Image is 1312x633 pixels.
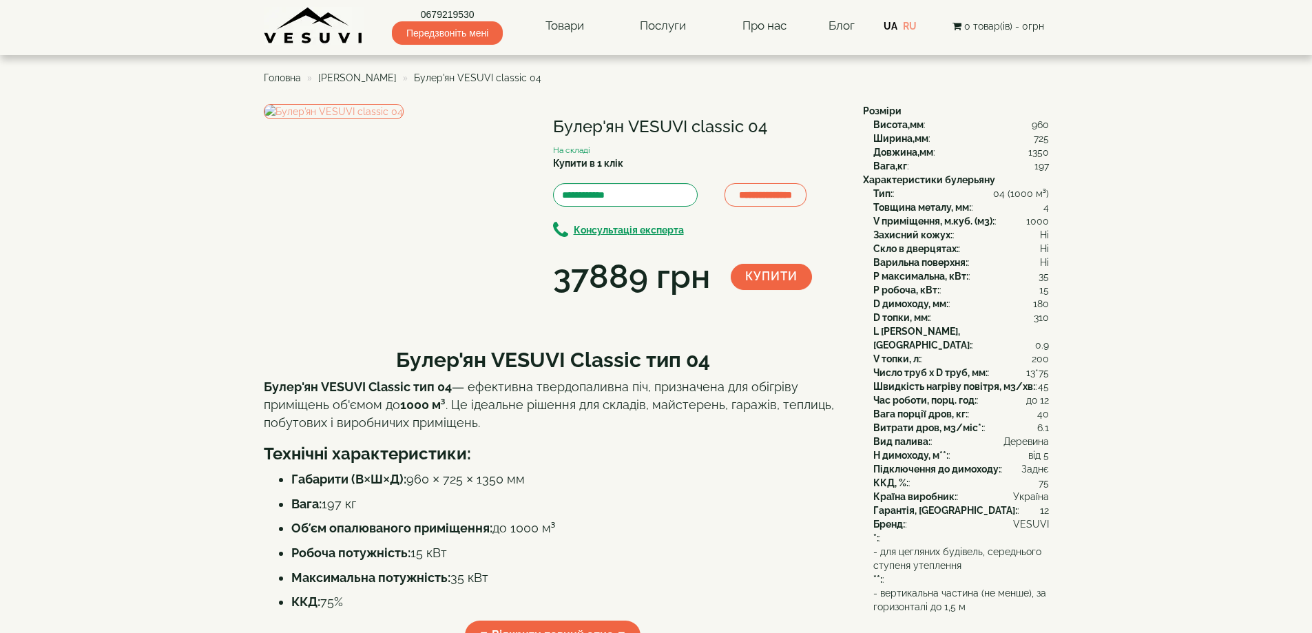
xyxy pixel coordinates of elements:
span: Заднє [1021,462,1049,476]
b: D топки, мм: [873,312,930,323]
li: 960 × 725 × 1350 мм [291,470,842,488]
div: : [873,187,1049,200]
div: : [873,118,1049,132]
span: 35 [1039,269,1049,283]
strong: Робоча потужність: [291,546,410,560]
a: UA [884,21,897,32]
b: L [PERSON_NAME], [GEOGRAPHIC_DATA]: [873,326,972,351]
b: Булер'ян VESUVI Classic тип 04 [396,348,710,372]
span: 1000 [1026,214,1049,228]
span: 13*75 [1026,366,1049,380]
div: : [873,490,1049,504]
strong: Вага: [291,497,322,511]
div: : [873,283,1049,297]
div: : [873,435,1049,448]
img: Булер'ян VESUVI classic 04 [264,104,404,119]
li: 75% [291,593,842,611]
button: Купити [731,264,812,290]
b: Консультація експерта [574,225,684,236]
span: 12 [1040,504,1049,517]
div: : [873,269,1049,283]
b: Товщина металу, мм: [873,202,971,213]
span: 4 [1043,200,1049,214]
span: Деревина [1003,435,1049,448]
li: до 1000 м³ [291,519,842,537]
b: Тип: [873,188,893,199]
div: : [873,462,1049,476]
b: Захисний кожух: [873,229,952,240]
strong: Булер'ян VESUVI Classic тип 04 [264,380,452,394]
b: Технічні характеристики: [264,444,471,464]
span: 04 (1000 м³) [993,187,1049,200]
div: : [873,200,1049,214]
span: 200 [1032,352,1049,366]
div: : [873,311,1049,324]
span: 15 [1039,283,1049,297]
div: : [873,421,1049,435]
a: 0679219530 [392,8,503,21]
strong: Габарити (В×Ш×Д): [291,472,406,486]
b: Характеристики булерьяну [863,174,995,185]
span: - для цегляних будівель, середнього ступеня утеплення [873,545,1049,572]
span: 45 [1038,380,1049,393]
b: V приміщення, м.куб. (м3): [873,216,995,227]
div: : [873,545,1049,586]
li: 197 кг [291,495,842,513]
span: 0.9 [1035,338,1049,352]
span: 310 [1034,311,1049,324]
b: ККД, %: [873,477,908,488]
li: 35 кВт [291,569,842,587]
b: Країна виробник: [873,491,957,502]
b: P максимальна, кВт: [873,271,968,282]
div: : [873,352,1049,366]
div: : [873,504,1049,517]
b: Число труб x D труб, мм: [873,367,988,378]
strong: ККД: [291,594,320,609]
div: : [873,476,1049,490]
div: : [873,531,1049,545]
span: Головна [264,72,301,83]
span: Україна [1013,490,1049,504]
span: Ні [1040,256,1049,269]
div: : [873,242,1049,256]
div: : [873,324,1049,352]
span: - вертикальна частина (не менше), за горизонталі до 1,5 м [873,586,1049,614]
span: VESUVI [1013,517,1049,531]
div: : [873,380,1049,393]
strong: 1000 м³ [400,397,446,412]
b: Вага порції дров, кг: [873,408,968,419]
a: Товари [532,10,598,42]
a: Послуги [626,10,700,42]
b: V топки, л: [873,353,921,364]
span: Ні [1040,242,1049,256]
span: Ні [1040,228,1049,242]
div: : [873,132,1049,145]
a: Про нас [729,10,800,42]
b: Вага,кг [873,160,907,172]
small: На складі [553,145,590,155]
span: 40 [1037,407,1049,421]
div: : [873,517,1049,531]
b: Ширина,мм [873,133,928,144]
div: : [873,297,1049,311]
span: 180 [1033,297,1049,311]
b: Вид палива: [873,436,930,447]
b: Час роботи, порц. год: [873,395,977,406]
b: Варильна поверхня: [873,257,968,268]
label: Купити в 1 клік [553,156,623,170]
span: Передзвоніть мені [392,21,503,45]
strong: Максимальна потужність: [291,570,450,585]
strong: Об’єм опалюваного приміщення: [291,521,492,535]
a: Блог [829,19,855,32]
div: : [873,214,1049,228]
b: H димоходу, м**: [873,450,948,461]
b: Скло в дверцятах: [873,243,959,254]
span: 725 [1034,132,1049,145]
div: : [873,407,1049,421]
b: Бренд: [873,519,905,530]
div: 37889 грн [553,253,710,300]
b: Довжина,мм [873,147,933,158]
a: [PERSON_NAME] [318,72,397,83]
